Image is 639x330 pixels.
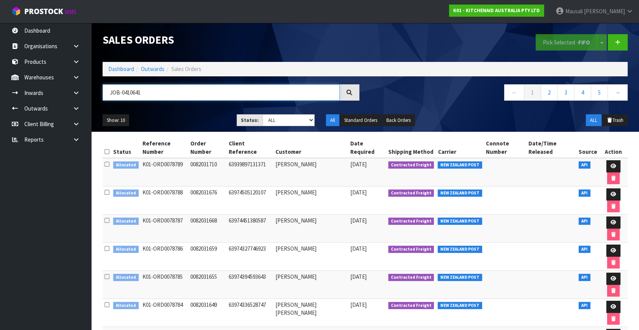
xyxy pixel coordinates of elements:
[350,245,367,252] span: [DATE]
[141,215,188,243] td: K01-ORD0078787
[557,84,574,101] a: 3
[449,5,544,17] a: K01 - KITCHENAID AUSTRALIA PTY LTD
[348,137,386,158] th: Date Required
[350,161,367,168] span: [DATE]
[388,189,434,197] span: Contracted Freight
[113,302,139,309] span: Allocated
[438,246,482,253] span: NEW ZEALAND POST
[453,7,540,14] strong: K01 - KITCHENAID AUSTRALIA PTY LTD
[578,39,590,46] strong: FIFO
[188,215,227,243] td: 0082031668
[188,243,227,271] td: 0082031659
[579,302,590,309] span: API
[227,137,274,158] th: Client Reference
[386,137,436,158] th: Shipping Method
[591,84,608,101] a: 5
[541,84,558,101] a: 2
[484,137,527,158] th: Connote Number
[227,243,274,271] td: 63974327746923
[103,34,359,46] h1: Sales Orders
[326,114,339,126] button: All
[438,302,482,309] span: NEW ZEALAND POST
[382,114,415,126] button: Back Orders
[388,274,434,281] span: Contracted Freight
[227,158,274,186] td: 63939897131371
[141,271,188,299] td: K01-ORD0078785
[438,274,482,281] span: NEW ZEALAND POST
[438,189,482,197] span: NEW ZEALAND POST
[436,137,484,158] th: Carrier
[227,186,274,215] td: 63974505120107
[274,243,348,271] td: [PERSON_NAME]
[141,186,188,215] td: K01-ORD0078788
[113,246,139,253] span: Allocated
[274,299,348,327] td: [PERSON_NAME] [PERSON_NAME]
[438,161,482,169] span: NEW ZEALAND POST
[388,161,434,169] span: Contracted Freight
[141,65,164,73] a: Outwards
[388,246,434,253] span: Contracted Freight
[586,114,601,126] button: ALL
[227,215,274,243] td: 63974451380587
[577,137,599,158] th: Source
[607,84,628,101] a: →
[141,299,188,327] td: K01-ORD0078784
[527,137,577,158] th: Date/Time Released
[438,218,482,225] span: NEW ZEALAND POST
[227,299,274,327] td: 63974336528747
[188,186,227,215] td: 0082031676
[103,84,340,101] input: Search sales orders
[113,274,139,281] span: Allocated
[103,114,129,126] button: Show: 10
[274,186,348,215] td: [PERSON_NAME]
[188,271,227,299] td: 0082031655
[111,137,141,158] th: Status
[388,218,434,225] span: Contracted Freight
[536,34,597,51] button: Pick Selected -FIFO
[274,271,348,299] td: [PERSON_NAME]
[388,302,434,309] span: Contracted Freight
[65,8,76,16] small: WMS
[141,158,188,186] td: K01-ORD0078789
[579,218,590,225] span: API
[602,114,628,126] button: Trash
[24,6,63,16] span: ProStock
[565,8,583,15] span: Mausali
[227,271,274,299] td: 63974394593643
[11,6,21,16] img: cube-alt.png
[274,158,348,186] td: [PERSON_NAME]
[171,65,201,73] span: Sales Orders
[504,84,524,101] a: ←
[584,8,625,15] span: [PERSON_NAME]
[599,137,628,158] th: Action
[350,301,367,308] span: [DATE]
[113,218,139,225] span: Allocated
[108,65,134,73] a: Dashboard
[188,158,227,186] td: 0082031710
[274,215,348,243] td: [PERSON_NAME]
[274,137,348,158] th: Customer
[141,137,188,158] th: Reference Number
[579,189,590,197] span: API
[241,117,259,123] strong: Status:
[579,246,590,253] span: API
[141,243,188,271] td: K01-ORD0078786
[188,137,227,158] th: Order Number
[350,189,367,196] span: [DATE]
[188,299,227,327] td: 0082031649
[113,189,139,197] span: Allocated
[574,84,591,101] a: 4
[579,161,590,169] span: API
[113,161,139,169] span: Allocated
[524,84,541,101] a: 1
[371,84,628,103] nav: Page navigation
[350,273,367,280] span: [DATE]
[350,217,367,224] span: [DATE]
[340,114,381,126] button: Standard Orders
[579,274,590,281] span: API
